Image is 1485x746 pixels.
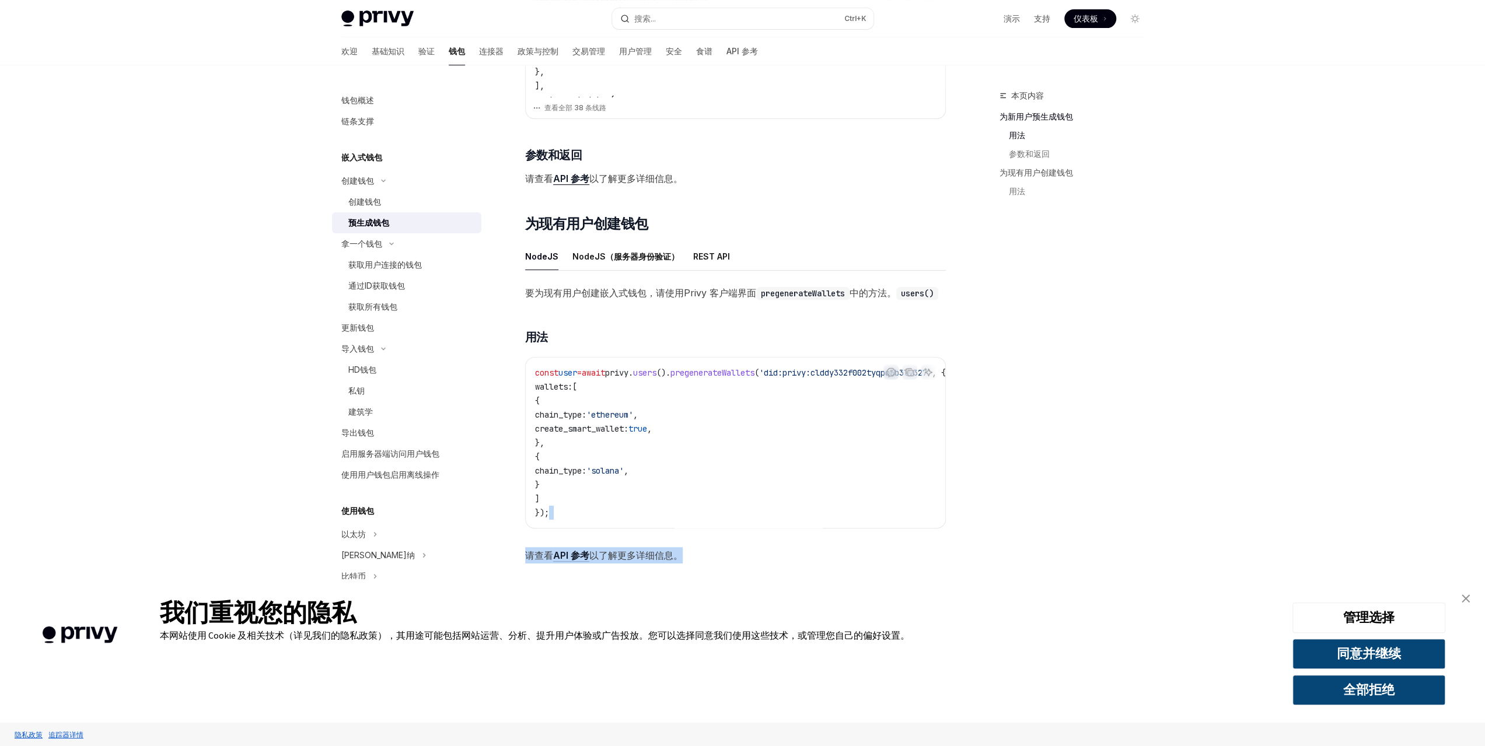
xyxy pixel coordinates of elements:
font: 查看全部 38 条线路 [544,103,606,112]
font: 仪表板 [1074,13,1098,23]
a: 建筑学 [332,401,481,422]
font: 中的方法。 [850,287,896,299]
font: 参数和返回 [1009,149,1050,159]
a: 获取用户连接的钱包 [332,254,481,275]
span: ( [754,367,759,378]
font: 钱包 [449,46,465,56]
span: [ [572,381,577,392]
button: 切换创建钱包部分 [332,170,481,191]
font: 本页内容 [1011,90,1044,100]
font: 为现有用户创建钱包 [1000,167,1073,177]
span: ] [535,493,540,504]
span: }, [535,66,544,77]
font: 交易管理 [572,46,605,56]
font: 参数和返回 [525,148,582,162]
a: 验证 [418,37,435,65]
font: 启用服务器端访问用户钱包 [341,449,439,458]
a: 政策与控制 [518,37,558,65]
a: 基础知识 [372,37,404,65]
font: 钱包概述 [341,95,374,105]
button: 切换以太坊部分 [332,524,481,545]
font: 预生成钱包 [348,218,389,227]
font: 拿一个钱包 [341,239,382,248]
font: API 参考 [553,173,589,184]
font: +K [857,14,866,23]
span: create_smart_wallet: [535,423,628,434]
font: API 参考 [553,549,589,561]
font: 导入钱包 [341,344,374,353]
a: 创建钱包 [332,191,481,212]
span: , [647,423,652,434]
font: NodeJS（服务器身份验证） [572,251,679,261]
span: , [633,409,638,420]
a: HD钱包 [332,359,481,380]
a: 用法 [1000,182,1154,201]
a: 交易管理 [572,37,605,65]
font: 建筑学 [348,407,373,416]
font: 获取所有钱包 [348,302,397,311]
button: 复制代码块中的内容 [902,365,917,380]
font: 请查看 [525,173,553,184]
span: } [535,479,540,490]
button: 全部拒绝 [1292,675,1445,705]
button: 查看全部 38 条线路 [533,100,938,116]
span: }, [535,437,544,448]
span: 'solana' [586,465,624,476]
font: 基础知识 [372,46,404,56]
a: 为新用户预生成钱包 [1000,107,1154,126]
button: 报告错误代码 [883,365,899,380]
font: 请查看 [525,549,553,561]
a: 获取所有钱包 [332,296,481,317]
font: 用法 [1009,186,1025,196]
a: 演示 [1004,13,1020,24]
span: await [582,367,605,378]
font: 以了解更多详细信息。 [589,549,683,561]
font: 全部拒绝 [1343,681,1395,698]
span: 'ethereum' [586,409,633,420]
font: 欢迎 [341,46,358,56]
font: 隐私政策 [15,730,43,739]
span: pregenerateWallets [670,367,754,378]
font: API 参考 [726,46,758,56]
font: 以太坊 [341,529,366,539]
font: 为现有用户创建钱包 [525,215,648,232]
span: chain_type: [535,465,586,476]
font: 连接器 [479,46,504,56]
a: 导出钱包 [332,422,481,443]
a: 钱包概述 [332,90,481,111]
font: 我们重视您的隐私 [160,597,356,628]
font: 要为现有用户创建嵌入式钱包，请使用 [525,287,684,299]
font: 获取用户连接的钱包 [348,260,422,269]
a: 预生成钱包 [332,212,481,233]
span: 'did:privy:clddy332f002tyqpq3b3lv327' [759,367,932,378]
button: 切换 Solana 部分 [332,545,481,566]
font: 比特币 [341,571,366,581]
font: REST API [693,251,730,261]
font: 搜索... [634,13,656,23]
a: 用户管理 [619,37,652,65]
font: 更新钱包 [341,323,374,332]
font: 通过ID获取钱包 [348,281,405,290]
span: wallets: [535,381,572,392]
a: 启用服务器端访问用户钱包 [332,443,481,464]
button: 管理选择 [1292,603,1445,633]
span: = [577,367,582,378]
font: 支持 [1034,13,1050,23]
button: 切换获取钱包部分 [332,233,481,254]
span: ], [535,80,544,91]
span: privy [605,367,628,378]
code: pregenerateWallets [756,287,850,300]
font: 用法 [525,330,548,344]
span: { [535,395,540,406]
a: 食谱 [696,37,712,65]
font: 以了解更多详细信息。 [589,173,683,184]
font: 食谱 [696,46,712,56]
font: 管理选择 [1343,609,1395,625]
button: 同意并继续 [1292,639,1445,669]
a: 更新钱包 [332,317,481,338]
a: 钱包 [449,37,465,65]
font: 政策与控制 [518,46,558,56]
a: 关闭横幅 [1454,587,1477,610]
span: }); [535,507,549,518]
font: Ctrl [844,14,857,23]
